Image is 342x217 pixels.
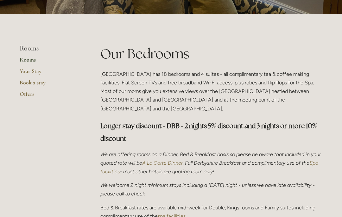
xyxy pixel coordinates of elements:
em: , Full Derbyshire Breakfast and complimentary use of the [183,160,309,166]
em: - most other hotels are quoting room only! [120,168,214,174]
strong: Longer stay discount - DBB - 2 nights 5% discount and 3 nights or more 10% discount [100,122,319,143]
p: [GEOGRAPHIC_DATA] has 18 bedrooms and 4 suites - all complimentary tea & coffee making facilities... [100,70,322,113]
a: A La Carte Dinner [142,160,183,166]
a: Rooms [20,56,80,68]
em: We are offering rooms on a Dinner, Bed & Breakfast basis so please be aware that included in your... [100,151,322,166]
a: Offers [20,90,80,102]
a: Your Stay [20,68,80,79]
a: Book a stay [20,79,80,90]
em: We welcome 2 night minimum stays including a [DATE] night - unless we have late availability - pl... [100,182,316,197]
h1: Our Bedrooms [100,44,322,63]
li: Rooms [20,44,80,53]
